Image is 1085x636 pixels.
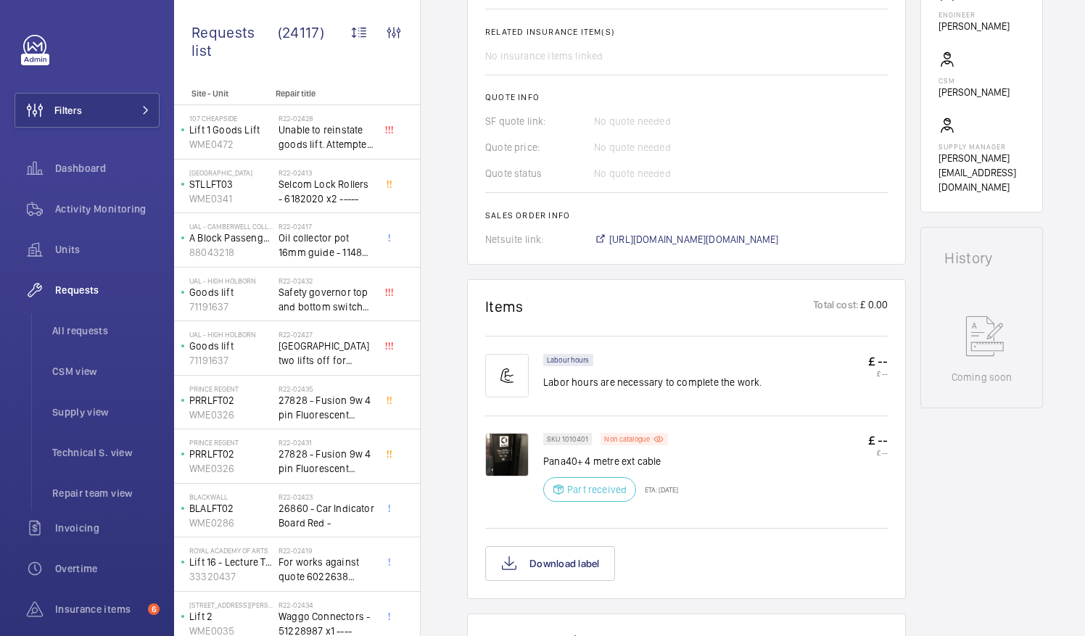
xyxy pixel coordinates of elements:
[952,370,1012,384] p: Coming soon
[189,245,273,260] p: 88043218
[189,168,273,177] p: [GEOGRAPHIC_DATA]
[189,461,273,476] p: WME0326
[279,231,374,260] span: Oil collector pot 16mm guide - 11482 x2
[189,546,273,555] p: royal academy of arts
[189,339,273,353] p: Goods lift
[279,276,374,285] h2: R22-02432
[813,297,859,315] p: Total cost:
[938,19,1010,33] p: [PERSON_NAME]
[485,354,529,397] img: muscle-sm.svg
[55,283,160,297] span: Requests
[279,384,374,393] h2: R22-02435
[189,123,273,137] p: Lift 1 Goods Lift
[485,92,888,102] h2: Quote info
[189,285,273,300] p: Goods lift
[609,232,779,247] span: [URL][DOMAIN_NAME][DOMAIN_NAME]
[279,123,374,152] span: Unable to reinstate goods lift. Attempted to swap control boards with PL2, no difference. Technic...
[938,10,1010,19] p: Engineer
[279,285,374,314] span: Safety governor top and bottom switches not working from an immediate defect. Lift passenger lift...
[868,433,888,448] p: £ --
[938,85,1010,99] p: [PERSON_NAME]
[189,177,273,191] p: STLLFT03
[52,486,160,500] span: Repair team view
[938,76,1010,85] p: CSM
[55,561,160,576] span: Overtime
[189,222,273,231] p: UAL - Camberwell College of Arts
[189,393,273,408] p: PRRLFT02
[547,358,590,363] p: Labour hours
[485,210,888,220] h2: Sales order info
[279,438,374,447] h2: R22-02431
[543,454,678,468] p: Pana40+ 4 metre ext cable
[279,501,374,530] span: 26860 - Car Indicator Board Red -
[547,437,588,442] p: SKU 1010401
[191,23,278,59] span: Requests list
[279,339,374,368] span: [GEOGRAPHIC_DATA] two lifts off for safety governor rope switches at top and bottom. Immediate de...
[636,485,678,494] p: ETA: [DATE]
[189,276,273,285] p: UAL - High Holborn
[55,521,160,535] span: Invoicing
[189,191,273,206] p: WME0341
[189,569,273,584] p: 33320437
[859,297,888,315] p: £ 0.00
[485,433,529,476] img: -sEvcp7nrNgkSYohD5HteSvnN_sMXHXagQ-ftTdsc-XYKGSl.png
[485,297,524,315] h1: Items
[279,546,374,555] h2: R22-02419
[148,603,160,615] span: 6
[189,555,273,569] p: Lift 16 - Lecture Theater Disabled Lift ([PERSON_NAME]) ([GEOGRAPHIC_DATA] )
[15,93,160,128] button: Filters
[279,114,374,123] h2: R22-02428
[485,546,615,581] button: Download label
[55,242,160,257] span: Units
[189,501,273,516] p: BLALFT02
[189,447,273,461] p: PRRLFT02
[189,300,273,314] p: 71191637
[604,437,650,442] p: Non catalogue
[279,330,374,339] h2: R22-02427
[189,137,273,152] p: WME0472
[174,88,270,99] p: Site - Unit
[279,177,374,206] span: Selcom Lock Rollers - 6182020 x2 -----
[52,445,160,460] span: Technical S. view
[938,142,1025,151] p: Supply manager
[944,251,1019,265] h1: History
[567,482,627,497] p: Part received
[279,600,374,609] h2: R22-02434
[189,516,273,530] p: WME0286
[189,492,273,501] p: Blackwall
[55,202,160,216] span: Activity Monitoring
[189,408,273,422] p: WME0326
[189,231,273,245] p: A Block Passenger Lift 2 (B) L/H
[543,375,762,389] p: Labor hours are necessary to complete the work.
[189,330,273,339] p: UAL - High Holborn
[279,222,374,231] h2: R22-02417
[938,151,1025,194] p: [PERSON_NAME][EMAIL_ADDRESS][DOMAIN_NAME]
[189,600,273,609] p: [STREET_ADDRESS][PERSON_NAME]
[52,364,160,379] span: CSM view
[189,353,273,368] p: 71191637
[279,393,374,422] span: 27828 - Fusion 9w 4 pin Fluorescent Lamp / Bulb - Used on Prince regent lift No2 car top test con...
[485,27,888,37] h2: Related insurance item(s)
[279,492,374,501] h2: R22-02423
[276,88,371,99] p: Repair title
[868,354,888,369] p: £ --
[279,555,374,584] span: For works against quote 6022638 @£2197.00
[189,438,273,447] p: Prince Regent
[189,114,273,123] p: 107 Cheapside
[189,384,273,393] p: Prince Regent
[594,232,779,247] a: [URL][DOMAIN_NAME][DOMAIN_NAME]
[868,448,888,457] p: £ --
[279,447,374,476] span: 27828 - Fusion 9w 4 pin Fluorescent Lamp / Bulb - Used on Prince regent lift No2 car top test con...
[279,168,374,177] h2: R22-02413
[189,609,273,624] p: Lift 2
[54,103,82,117] span: Filters
[52,405,160,419] span: Supply view
[55,161,160,175] span: Dashboard
[55,602,142,616] span: Insurance items
[52,323,160,338] span: All requests
[868,369,888,378] p: £ --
